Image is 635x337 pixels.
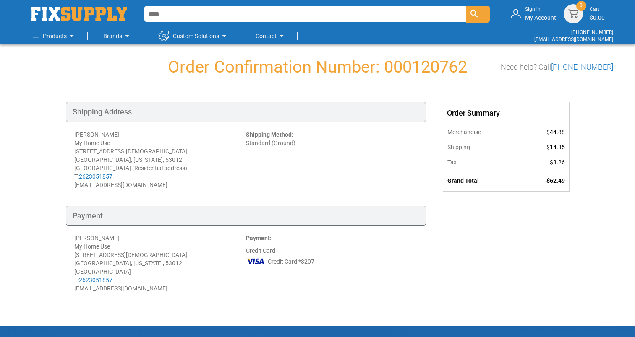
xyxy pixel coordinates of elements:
a: [PHONE_NUMBER] [571,29,613,35]
small: Cart [590,6,605,13]
strong: Shipping Method: [246,131,293,138]
img: Fix Industrial Supply [31,7,127,21]
span: $14.35 [546,144,565,150]
span: $44.88 [546,129,565,135]
a: [PHONE_NUMBER] [551,62,613,71]
span: $62.49 [546,177,565,184]
a: 2623051857 [79,277,112,283]
div: Standard (Ground) [246,130,418,189]
span: Credit Card *3207 [268,257,314,266]
a: [EMAIL_ADDRESS][DOMAIN_NAME] [534,36,613,42]
a: Contact [256,28,287,44]
th: Shipping [443,140,520,155]
h3: Need help? Call [501,63,613,71]
div: Payment [66,206,426,226]
strong: Payment: [246,235,272,241]
div: Shipping Address [66,102,426,122]
span: $3.26 [550,159,565,166]
div: Credit Card [246,234,418,293]
div: Order Summary [443,102,569,124]
span: 0 [580,2,583,9]
div: My Account [525,6,556,21]
a: Products [33,28,77,44]
span: $0.00 [590,14,605,21]
small: Sign in [525,6,556,13]
th: Tax [443,155,520,170]
a: store logo [31,7,127,21]
div: [PERSON_NAME] My Home Use [STREET_ADDRESS][DEMOGRAPHIC_DATA] [GEOGRAPHIC_DATA], [US_STATE], 53012... [74,130,246,189]
strong: Grand Total [447,177,479,184]
th: Merchandise [443,124,520,140]
a: Custom Solutions [159,28,229,44]
a: Brands [103,28,132,44]
div: [PERSON_NAME] My Home Use [STREET_ADDRESS][DEMOGRAPHIC_DATA] [GEOGRAPHIC_DATA], [US_STATE], 53012... [74,234,246,293]
img: VI [246,255,265,267]
a: 2623051857 [79,173,112,180]
h1: Order Confirmation Number: 000120762 [22,58,613,76]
